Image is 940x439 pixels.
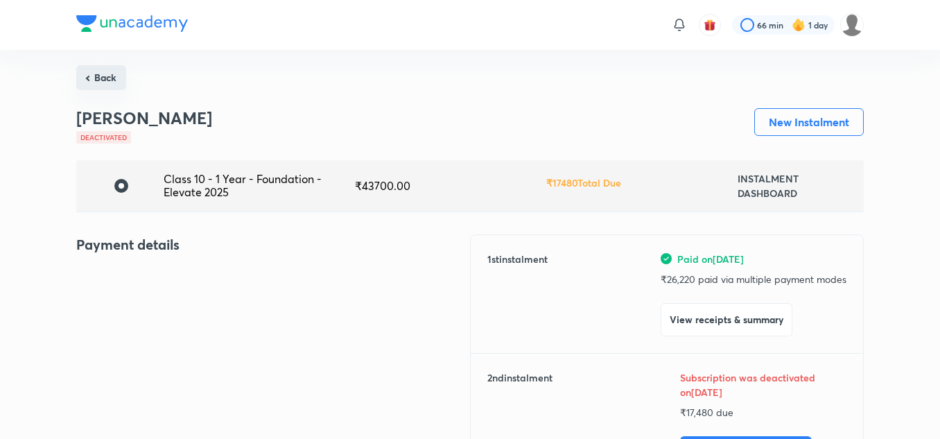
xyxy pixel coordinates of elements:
[76,15,188,32] img: Company Logo
[76,131,131,144] div: Deactivated
[76,108,212,128] h3: [PERSON_NAME]
[164,173,355,198] div: Class 10 - 1 Year - Foundation - Elevate 2025
[76,65,126,90] button: Back
[677,252,744,266] span: Paid on [DATE]
[738,171,853,200] h6: INSTALMENT DASHBOARD
[840,13,864,37] img: Rahul Kumar
[76,15,188,35] a: Company Logo
[355,180,546,192] div: ₹ 43700.00
[680,370,819,399] h6: Subscription was deactivated on [DATE]
[704,19,716,31] img: avatar
[699,14,721,36] button: avatar
[754,108,864,136] button: New Instalment
[680,405,846,420] p: ₹ 17,480 due
[661,303,792,336] button: View receipts & summary
[792,18,806,32] img: streak
[76,234,470,255] h4: Payment details
[661,253,672,264] img: green-tick
[487,252,548,336] h6: 1 st instalment
[661,272,846,286] p: ₹ 26,220 paid via multiple payment modes
[546,175,621,190] h6: ₹ 17480 Total Due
